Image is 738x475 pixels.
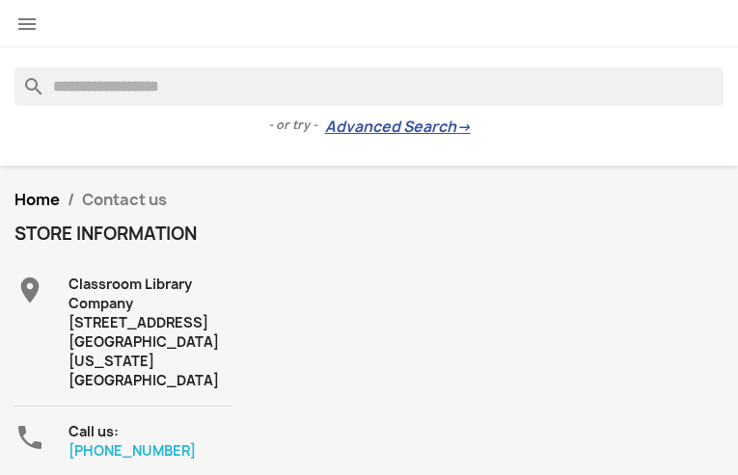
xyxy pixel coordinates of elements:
h4: Store information [14,224,232,244]
div: Call us: [68,422,232,461]
i:  [15,13,39,36]
span: Contact us [82,189,167,210]
i:  [14,422,45,453]
i: search [14,67,38,91]
span: - or try - [268,116,325,135]
i:  [14,275,45,305]
a: Advanced Search→ [325,118,471,137]
div: Classroom Library Company [STREET_ADDRESS] [GEOGRAPHIC_DATA][US_STATE] [GEOGRAPHIC_DATA] [68,275,232,390]
input: Search [14,67,724,106]
span: → [456,118,471,137]
a: Home [14,189,60,210]
a: [PHONE_NUMBER] [68,441,196,460]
